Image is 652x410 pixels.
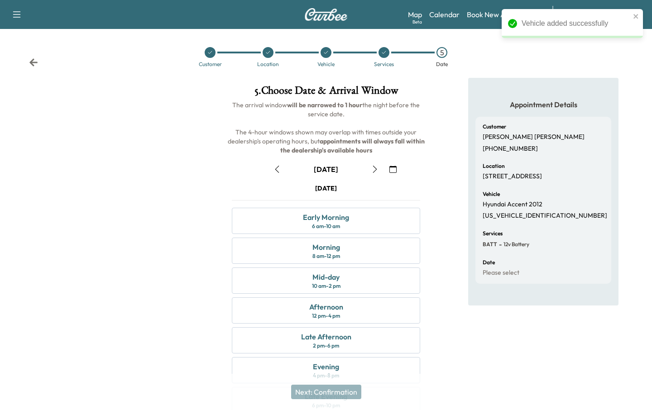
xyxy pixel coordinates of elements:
div: Services [374,62,394,67]
span: BATT [483,241,497,248]
p: Hyundai Accent 2012 [483,200,542,209]
h1: 5 . Choose Date & Arrival Window [225,85,427,100]
button: close [633,13,639,20]
b: appointments will always fall within the dealership's available hours [280,137,426,154]
h6: Services [483,231,503,236]
div: [DATE] [315,184,337,193]
div: 10 am - 2 pm [312,282,340,290]
h6: Vehicle [483,191,500,197]
div: 8 am - 12 pm [312,253,340,260]
div: Afternoon [309,301,343,312]
div: Morning [312,242,340,253]
div: Mid-day [312,272,340,282]
div: 12 pm - 4 pm [312,312,340,319]
div: 2 pm - 6 pm [313,342,339,349]
div: Beta [412,19,422,25]
div: 6 am - 10 am [312,223,340,230]
h6: Customer [483,124,506,129]
div: Evening [313,361,339,372]
div: 4 pm - 8 pm [313,372,339,379]
div: Late Afternoon [301,331,351,342]
span: 12v Battery [502,241,529,248]
a: Calendar [429,9,460,20]
img: Curbee Logo [304,8,348,21]
p: [PHONE_NUMBER] [483,145,538,153]
div: 5 [436,47,447,58]
b: will be narrowed to 1 hour [287,101,362,109]
div: Vehicle [317,62,335,67]
p: Please select [483,269,519,277]
div: Customer [199,62,222,67]
h5: Appointment Details [475,100,611,110]
p: [STREET_ADDRESS] [483,172,542,181]
a: MapBeta [408,9,422,20]
div: Vehicle added successfully [522,18,630,29]
div: Early Morning [303,212,349,223]
a: Book New Appointment [467,9,543,20]
div: Date [436,62,448,67]
span: - [497,240,502,249]
div: Back [29,58,38,67]
h6: Date [483,260,495,265]
h6: Location [483,163,505,169]
div: Location [257,62,279,67]
div: [DATE] [314,164,338,174]
p: [PERSON_NAME] [PERSON_NAME] [483,133,585,141]
span: The arrival window the night before the service date. The 4-hour windows shown may overlap with t... [228,101,426,154]
p: [US_VEHICLE_IDENTIFICATION_NUMBER] [483,212,607,220]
